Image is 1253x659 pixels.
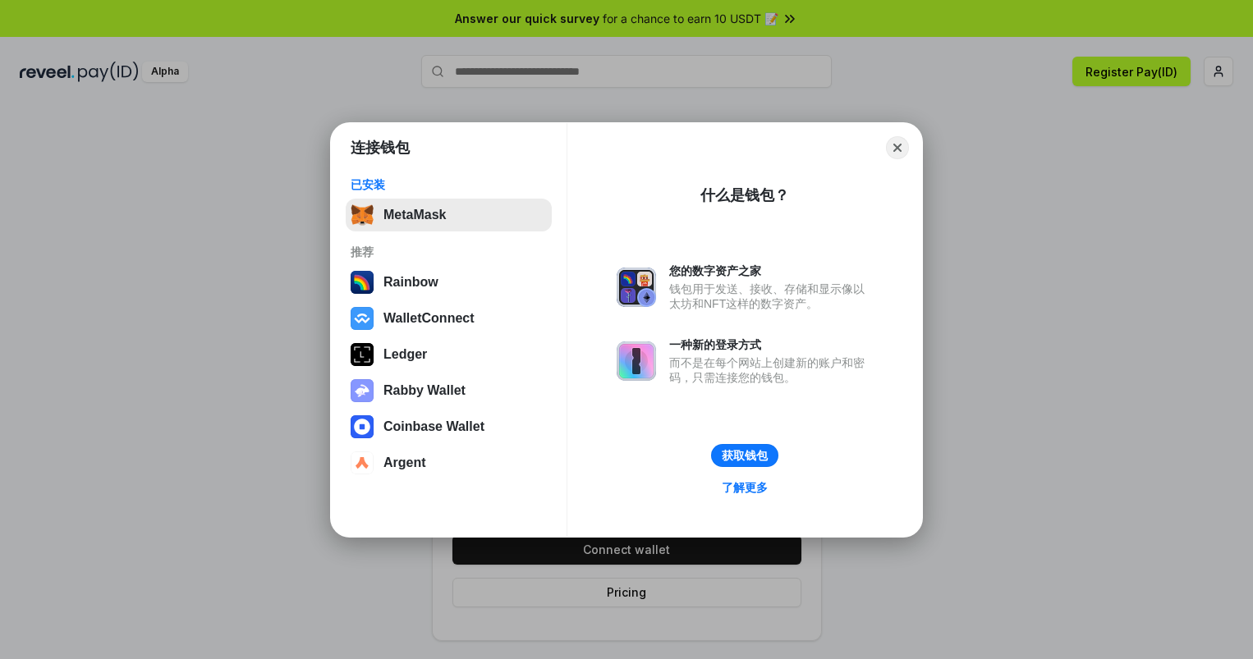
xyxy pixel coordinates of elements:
a: 了解更多 [712,477,778,498]
img: svg+xml,%3Csvg%20width%3D%2228%22%20height%3D%2228%22%20viewBox%3D%220%200%2028%2028%22%20fill%3D... [351,415,374,438]
div: MetaMask [383,208,446,222]
div: Argent [383,455,426,470]
div: 获取钱包 [722,448,768,463]
img: svg+xml,%3Csvg%20width%3D%22120%22%20height%3D%22120%22%20viewBox%3D%220%200%20120%20120%22%20fil... [351,271,374,294]
button: Close [886,136,909,159]
button: Ledger [346,338,552,371]
button: Rainbow [346,266,552,299]
div: 而不是在每个网站上创建新的账户和密码，只需连接您的钱包。 [669,355,873,385]
h1: 连接钱包 [351,138,410,158]
img: svg+xml,%3Csvg%20width%3D%2228%22%20height%3D%2228%22%20viewBox%3D%220%200%2028%2028%22%20fill%3D... [351,451,374,474]
div: 一种新的登录方式 [669,337,873,352]
div: 钱包用于发送、接收、存储和显示像以太坊和NFT这样的数字资产。 [669,281,873,311]
img: svg+xml,%3Csvg%20xmlns%3D%22http%3A%2F%2Fwww.w3.org%2F2000%2Fsvg%22%20width%3D%2228%22%20height%3... [351,343,374,366]
div: Coinbase Wallet [383,419,484,434]
div: 什么是钱包？ [700,185,789,205]
img: svg+xml,%3Csvg%20width%3D%2228%22%20height%3D%2228%22%20viewBox%3D%220%200%2028%2028%22%20fill%3D... [351,307,374,330]
div: Rainbow [383,275,438,290]
div: 已安装 [351,177,547,192]
div: Rabby Wallet [383,383,466,398]
div: 了解更多 [722,480,768,495]
img: svg+xml,%3Csvg%20xmlns%3D%22http%3A%2F%2Fwww.w3.org%2F2000%2Fsvg%22%20fill%3D%22none%22%20viewBox... [351,379,374,402]
button: MetaMask [346,199,552,231]
div: 您的数字资产之家 [669,263,873,278]
img: svg+xml,%3Csvg%20xmlns%3D%22http%3A%2F%2Fwww.w3.org%2F2000%2Fsvg%22%20fill%3D%22none%22%20viewBox... [617,268,656,307]
img: svg+xml,%3Csvg%20fill%3D%22none%22%20height%3D%2233%22%20viewBox%3D%220%200%2035%2033%22%20width%... [351,204,374,227]
button: Argent [346,446,552,479]
img: svg+xml,%3Csvg%20xmlns%3D%22http%3A%2F%2Fwww.w3.org%2F2000%2Fsvg%22%20fill%3D%22none%22%20viewBox... [617,341,656,381]
div: Ledger [383,347,427,362]
div: 推荐 [351,245,547,259]
button: Rabby Wallet [346,374,552,407]
button: WalletConnect [346,302,552,335]
button: Coinbase Wallet [346,410,552,443]
div: WalletConnect [383,311,475,326]
button: 获取钱包 [711,444,778,467]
